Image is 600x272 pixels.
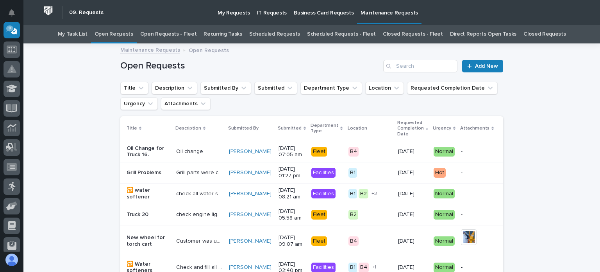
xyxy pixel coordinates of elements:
button: Attachments [161,97,211,110]
a: Scheduled Requests - Fleet [307,25,376,43]
p: [DATE] [398,264,427,271]
div: B2 [348,210,358,220]
div: Normal [434,236,455,246]
a: Scheduled Requests [249,25,300,43]
tr: Oil Change for Truck 16.Oil changeOil change [PERSON_NAME] [DATE] 07:05 amFleetB4[DATE]Normal-Ass... [120,141,593,162]
p: New wheel for torch cart [127,234,170,248]
a: Maintenance Requests [120,45,180,54]
p: [DATE] [398,238,427,245]
button: Notifications [4,5,20,21]
p: - [461,264,493,271]
p: 🔁 water softener [127,187,170,200]
p: - [461,191,493,197]
p: [DATE] [398,148,427,155]
a: Recurring Tasks [204,25,242,43]
div: Fleet [311,210,327,220]
p: Check and fill all water softeners with salt. check other equipment in room for leaks or damage a... [176,263,224,271]
div: Fleet [311,236,327,246]
p: Submitted By [228,124,259,133]
a: Closed Requests [523,25,566,43]
a: Add New [462,60,503,72]
tr: Grill ProblemsGrill parts were cleaned and we can not get the grill to light properly again.Grill... [120,162,593,183]
button: Assign [503,187,529,200]
div: Hot [434,168,446,178]
p: Open Requests [189,45,229,54]
p: Attachments [460,124,489,133]
p: - [461,148,493,155]
div: Normal [434,147,455,157]
div: Normal [434,210,455,220]
div: B1 [348,189,357,199]
p: Truck 20 [127,211,170,218]
button: Schedule [503,209,537,221]
div: B4 [348,236,359,246]
p: Customer was unloading a skid from back of truck and bent wheel [176,236,224,245]
a: Open Requests - Fleet [140,25,197,43]
p: Urgency [433,124,451,133]
tr: New wheel for torch cartCustomer was unloading a skid from back of truck and bent wheelCustomer w... [120,225,593,257]
p: [DATE] 08:21 am [279,187,305,200]
a: [PERSON_NAME] [229,148,271,155]
p: Grill Problems [127,169,170,176]
button: Assign [503,145,529,158]
p: [DATE] 07:05 am [279,145,305,159]
img: Workspace Logo [41,4,55,18]
button: Urgency [120,97,158,110]
div: B2 [359,189,368,199]
div: Facilities [311,189,336,199]
p: Title [127,124,137,133]
button: Department Type [300,82,362,94]
p: [DATE] 01:27 pm [279,166,305,179]
p: Submitted [278,124,302,133]
a: [PERSON_NAME] [229,211,271,218]
p: - [461,211,493,218]
div: Facilities [311,168,336,178]
a: [PERSON_NAME] [229,264,271,271]
p: Requested Completion Date [397,119,424,139]
div: B1 [348,168,357,178]
button: Location [365,82,404,94]
a: [PERSON_NAME] [229,169,271,176]
tr: Truck 20check engine light oncheck engine light on [PERSON_NAME] [DATE] 05:58 amFleetB2[DATE]Norm... [120,204,593,225]
a: Closed Requests - Fleet [383,25,443,43]
div: Normal [434,189,455,199]
p: Location [348,124,367,133]
p: Description [175,124,201,133]
p: [DATE] [398,211,427,218]
p: [DATE] [398,191,427,197]
p: Oil change [176,147,205,155]
a: Direct Reports Open Tasks [450,25,516,43]
a: [PERSON_NAME] [229,191,271,197]
a: [PERSON_NAME] [229,238,271,245]
span: + 3 [371,191,377,196]
button: Assign [503,166,529,179]
button: Submitted By [200,82,251,94]
button: Submitted [254,82,297,94]
p: Department Type [311,121,338,136]
button: Assign [503,235,529,247]
button: Title [120,82,148,94]
div: Notifications [10,9,20,22]
a: Open Requests [95,25,133,43]
p: Oil Change for Truck 16. [127,145,170,159]
button: Requested Completion Date [407,82,498,94]
button: users-avatar [4,252,20,268]
div: Fleet [311,147,327,157]
p: [DATE] 09:07 am [279,234,305,248]
a: My Task List [58,25,87,43]
h2: 09. Requests [69,9,104,16]
p: [DATE] 05:58 am [279,208,305,222]
p: check engine light on [176,210,224,218]
tr: 🔁 water softenercheck all water softenerscheck all water softeners [PERSON_NAME] [DATE] 08:21 amF... [120,183,593,204]
input: Search [383,60,457,72]
span: + 1 [372,265,376,270]
p: check all water softeners [176,189,224,197]
span: Add New [475,63,498,69]
div: B4 [348,147,359,157]
button: Description [152,82,197,94]
p: Grill parts were cleaned and we can not get the grill to light properly again. [176,168,224,176]
p: - [461,169,493,176]
h1: Open Requests [120,60,380,72]
p: [DATE] [398,169,427,176]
